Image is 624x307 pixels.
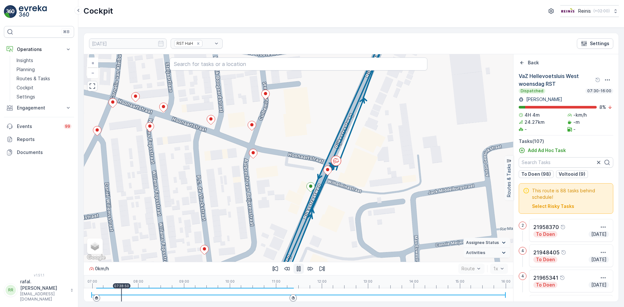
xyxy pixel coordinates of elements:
button: Operations [4,43,74,56]
span: v 1.51.1 [4,273,74,277]
p: 4H 4m [525,112,540,118]
button: Select Risky Tasks [532,203,574,210]
p: To Doen [535,282,555,288]
p: Dispatched [520,88,544,94]
a: Routes & Tasks [14,74,74,83]
img: Reinis-Logo-Vrijstaand_Tekengebied-1-copy2_aBO4n7j.png [560,7,576,15]
p: 4 [521,248,524,253]
p: 07:38:50 [114,284,129,288]
p: ⌘B [63,29,70,34]
p: To Doen [535,256,555,263]
button: Settings [577,38,613,49]
p: Events [17,123,60,130]
p: 07:00 [87,279,97,283]
a: Zoom Out [88,68,97,78]
p: [DATE] [591,282,607,288]
p: Insights [17,57,33,64]
input: dd/mm/yyyy [89,38,167,49]
p: [DATE] [591,231,607,237]
img: Google [85,253,107,262]
a: Reports [4,133,74,146]
p: Documents [17,149,71,156]
p: Reports [17,136,71,143]
p: rafal.[PERSON_NAME] [20,278,67,291]
p: 14:00 [409,279,419,283]
a: Planning [14,65,74,74]
p: 16:00 [501,279,511,283]
div: Help Tooltip Icon [560,275,565,280]
button: RRrafal.[PERSON_NAME][EMAIL_ADDRESS][DOMAIN_NAME] [4,278,74,302]
button: Engagement [4,101,74,114]
p: - [573,126,576,133]
p: 09:00 [179,279,189,283]
div: Help Tooltip Icon [560,224,565,230]
p: 15:00 [455,279,464,283]
p: 13:00 [363,279,372,283]
span: Activities [466,250,485,255]
p: Cockpit [84,6,113,16]
p: Reinis [578,8,591,14]
img: logo_light-DOdMpM7g.png [19,5,47,18]
a: Settings [14,92,74,101]
p: 24.27km [525,119,545,125]
span: Assignee Status [466,240,499,245]
p: 08:00 [133,279,143,283]
p: 0 km/h [95,265,109,272]
p: Routes & Tasks [17,75,50,82]
p: 12:00 [317,279,327,283]
summary: Assignee Status [463,238,510,248]
a: Add Ad Hoc Task [519,147,566,154]
p: VaZ Hellevoetsluis West woensdag RST [519,72,594,88]
a: Layers [88,239,102,253]
p: Operations [17,46,61,53]
p: 10:00 [225,279,235,283]
summary: Activities [463,248,510,258]
p: Settings [590,40,609,47]
span: + [91,60,94,66]
p: 8 % [599,104,606,110]
p: ( +02:00 ) [593,8,610,14]
p: To Doen [535,231,555,237]
p: Planning [17,66,35,73]
a: Events99 [4,120,74,133]
p: -m [573,119,580,125]
p: Settings [17,94,35,100]
img: logo [4,5,17,18]
p: 07:30-16:00 [587,88,612,94]
p: Cockpit [17,84,33,91]
div: RR [6,285,16,295]
p: To Doen (98) [521,171,551,177]
button: Voltooid (9) [556,170,588,178]
a: Cockpit [14,83,74,92]
p: 21948405 [533,249,560,256]
p: -km/h [573,112,587,118]
button: To Doen (98) [519,170,553,178]
a: Open this area in Google Maps (opens a new window) [85,253,107,262]
span: This route is 88 tasks behind schedule! [532,187,609,200]
a: Zoom In [88,58,97,68]
div: Help Tooltip Icon [561,250,566,255]
p: 2 [522,223,524,228]
p: Engagement [17,105,61,111]
p: Tasks ( 107 ) [519,138,613,145]
p: Voltooid (9) [559,171,585,177]
p: Back [528,59,539,66]
a: Documents [4,146,74,159]
p: [EMAIL_ADDRESS][DOMAIN_NAME] [20,291,67,302]
input: Search Tasks [519,157,613,168]
span: − [91,70,95,75]
a: Back [519,59,539,66]
a: Insights [14,56,74,65]
p: 21965341 [533,274,558,282]
p: Routes & Tasks [506,164,512,197]
p: - [525,126,527,133]
p: [PERSON_NAME] [525,96,562,103]
input: Search for tasks or a location [170,58,427,70]
p: 4 [521,274,524,279]
p: 11:00 [272,279,280,283]
div: Help Tooltip Icon [595,77,600,83]
button: Reinis(+02:00) [560,5,619,17]
p: [DATE] [591,256,607,263]
p: 99 [65,124,70,129]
